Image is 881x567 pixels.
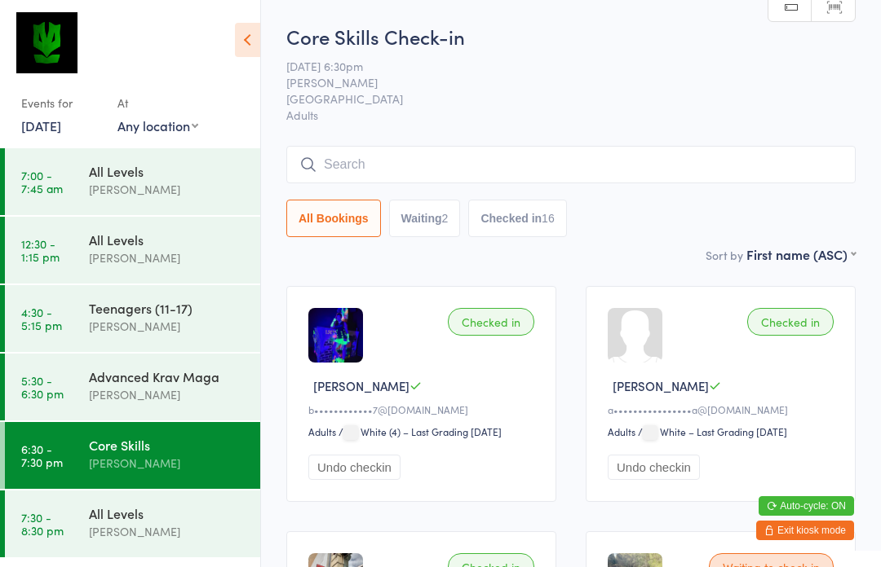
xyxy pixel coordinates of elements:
a: 7:00 -7:45 amAll Levels[PERSON_NAME] [5,148,260,215]
h2: Core Skills Check-in [286,23,856,50]
div: b••••••••••••7@[DOMAIN_NAME] [308,402,539,416]
div: [PERSON_NAME] [89,385,246,404]
div: 2 [442,212,449,225]
time: 7:30 - 8:30 pm [21,511,64,537]
span: [GEOGRAPHIC_DATA] [286,90,830,107]
div: [PERSON_NAME] [89,180,246,199]
div: First name (ASC) [746,245,856,263]
time: 4:30 - 5:15 pm [21,305,62,332]
time: 7:00 - 7:45 am [21,169,63,195]
div: Checked in [448,308,534,336]
span: / White – Last Grading [DATE] [638,424,787,438]
div: At [117,90,198,116]
div: Checked in [747,308,834,336]
button: All Bookings [286,200,381,237]
div: Teenagers (11-17) [89,299,246,317]
button: Waiting2 [389,200,461,237]
span: Adults [286,107,856,123]
span: [DATE] 6:30pm [286,58,830,74]
button: Undo checkin [308,455,401,480]
div: All Levels [89,162,246,180]
div: a••••••••••••••••a@[DOMAIN_NAME] [608,402,839,416]
a: 12:30 -1:15 pmAll Levels[PERSON_NAME] [5,217,260,283]
img: Krav Maga Defence Institute [16,12,77,73]
time: 6:30 - 7:30 pm [21,442,63,468]
div: Events for [21,90,101,116]
div: All Levels [89,504,246,522]
div: [PERSON_NAME] [89,454,246,472]
div: Any location [117,116,198,134]
a: 5:30 -6:30 pmAdvanced Krav Maga[PERSON_NAME] [5,354,260,420]
div: Adults [608,424,635,438]
div: [PERSON_NAME] [89,248,246,267]
label: Sort by [706,247,743,263]
span: / White (4) – Last Grading [DATE] [339,424,502,438]
div: 16 [542,212,555,225]
button: Undo checkin [608,455,700,480]
div: All Levels [89,231,246,248]
div: [PERSON_NAME] [89,317,246,336]
a: 7:30 -8:30 pmAll Levels[PERSON_NAME] [5,490,260,557]
button: Auto-cycle: ON [759,496,854,516]
input: Search [286,146,856,183]
div: Advanced Krav Maga [89,367,246,385]
span: [PERSON_NAME] [286,74,830,90]
div: [PERSON_NAME] [89,522,246,541]
a: [DATE] [21,116,61,134]
time: 12:30 - 1:15 pm [21,237,60,263]
div: Core Skills [89,436,246,454]
div: Adults [308,424,336,438]
a: 4:30 -5:15 pmTeenagers (11-17)[PERSON_NAME] [5,285,260,352]
a: 6:30 -7:30 pmCore Skills[PERSON_NAME] [5,422,260,489]
time: 5:30 - 6:30 pm [21,374,64,400]
img: image1750305105.png [308,308,363,363]
span: [PERSON_NAME] [313,377,410,394]
span: [PERSON_NAME] [613,377,709,394]
button: Exit kiosk mode [756,521,854,540]
button: Checked in16 [468,200,566,237]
